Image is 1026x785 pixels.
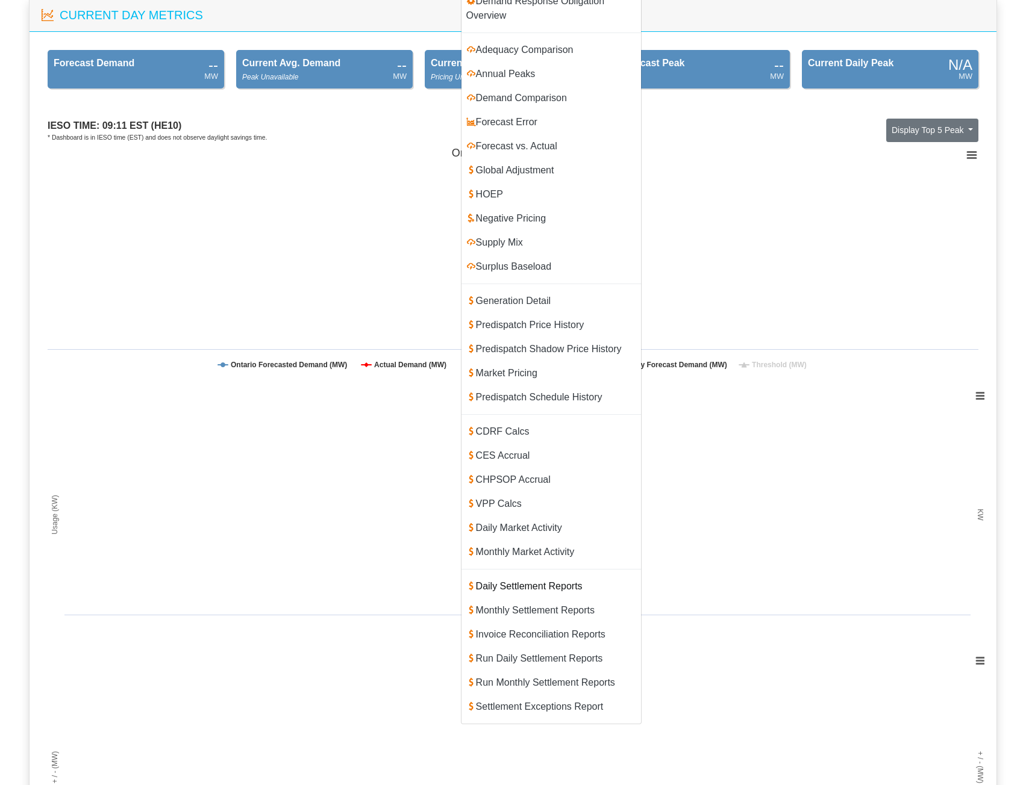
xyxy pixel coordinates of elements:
[461,255,641,279] a: Surplus Baseload
[461,574,641,598] a: Daily Settlement Reports
[102,120,182,131] span: 09:11 EST (HE10)
[976,751,984,784] tspan: + / - (MW)
[602,361,727,369] tspan: IESO Hourly Forecast Demand (MW)
[48,120,99,131] span: IESO time:
[461,361,641,385] a: Market Pricing
[461,516,641,540] a: Daily Market Activity
[208,59,218,70] div: --
[461,492,641,516] a: VPP Calcs
[242,56,340,70] div: Current Avg. Demand
[461,540,641,564] a: Monthly Market Activity
[461,420,641,444] a: CDRF Calcs
[461,110,641,134] a: Forecast Error
[461,598,641,622] a: Monthly Settlement Reports
[461,622,641,647] a: Invoice Reconciliation Reports
[54,56,134,70] div: Forecast Demand
[461,158,641,182] a: Global Adjustment
[461,385,641,409] a: Predispatch Schedule History
[461,62,641,86] a: Annual Peaks
[461,671,641,695] a: Run Monthly Settlement Reports
[51,495,59,534] tspan: Usage (KW)
[886,119,978,143] button: Display Top 5 Peak
[948,59,972,70] div: N/A
[774,59,784,70] div: --
[431,72,493,82] div: Pricing Unavailable
[461,86,641,110] a: Demand Comparison
[461,313,641,337] a: Predispatch Price History
[959,70,972,82] div: MW
[461,231,641,255] a: Supply Mix
[397,59,407,70] div: --
[393,70,407,82] div: MW
[461,695,641,719] a: Settlement Exceptions Report
[770,70,784,82] div: MW
[808,56,893,70] div: Current Daily Peak
[461,468,641,492] a: CHPSOP Accrual
[231,361,347,369] tspan: Ontario Forecasted Demand (MW)
[431,56,515,70] div: Current Avg. Price
[51,751,59,784] tspan: + / - (MW)
[461,38,641,62] a: Adequacy Comparison
[461,289,641,313] a: Generation Detail
[461,444,641,468] a: CES Accrual
[619,56,685,70] div: Forecast Peak
[461,647,641,671] a: Run Daily Settlement Reports
[461,134,641,158] a: Forecast vs. Actual
[892,125,964,135] span: Display Top 5 Peak
[242,72,298,82] div: Peak Unavailable
[452,147,575,159] tspan: Ontario Demand - [DATE]
[60,6,203,24] div: Current Day Metrics
[374,361,446,369] tspan: Actual Demand (MW)
[461,182,641,206] a: HOEP
[204,70,218,82] div: MW
[48,133,267,143] div: * Dashboard is in IESO time (EST) and does not observe daylight savings time.
[976,509,984,521] tspan: KW
[752,361,807,369] tspan: Threshold (MW)
[461,206,641,231] a: Negative Pricing
[461,337,641,361] a: Predispatch Shadow Price History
